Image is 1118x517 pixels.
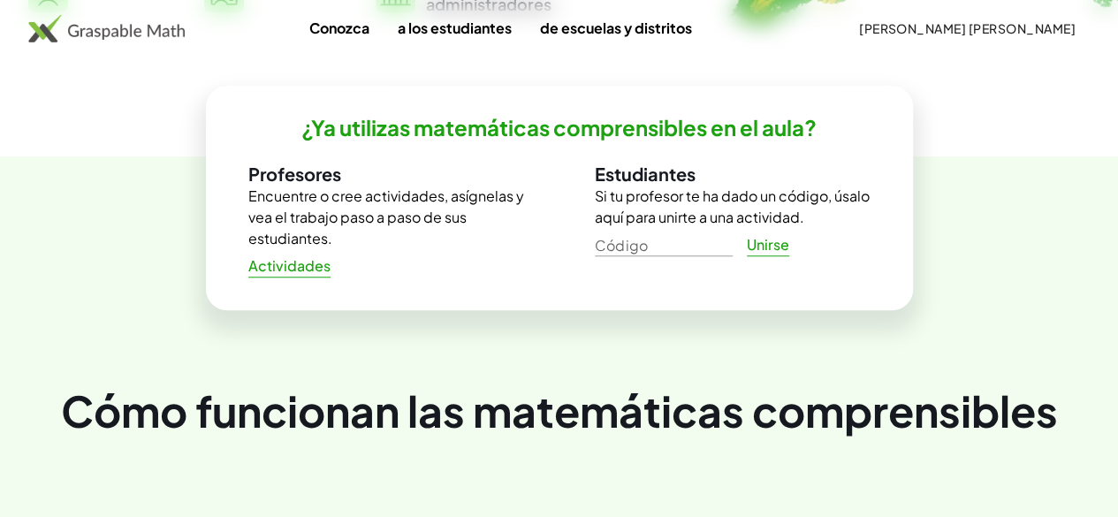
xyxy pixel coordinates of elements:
[309,19,369,37] font: Conozca
[595,163,696,185] font: Estudiantes
[540,19,692,37] font: de escuelas y distritos
[61,384,1058,437] font: Cómo funcionan las matemáticas comprensibles
[398,19,512,37] font: a los estudiantes
[844,12,1090,44] button: [PERSON_NAME] [PERSON_NAME]
[526,11,706,44] a: de escuelas y distritos
[859,20,1076,36] font: [PERSON_NAME] [PERSON_NAME]
[301,114,817,141] font: ¿Ya utilizas matemáticas comprensibles en el aula?
[248,256,331,275] font: Actividades
[747,235,789,254] font: Unirse
[733,229,804,261] a: Unirse
[295,11,384,44] a: Conozca
[595,186,870,226] font: Si tu profesor te ha dado un código, úsalo aquí para unirte a una actividad.
[234,250,346,282] a: Actividades
[248,186,524,247] font: Encuentre o cree actividades, asígnelas y vea el trabajo paso a paso de sus estudiantes.
[384,11,526,44] a: a los estudiantes
[248,163,341,185] font: Profesores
